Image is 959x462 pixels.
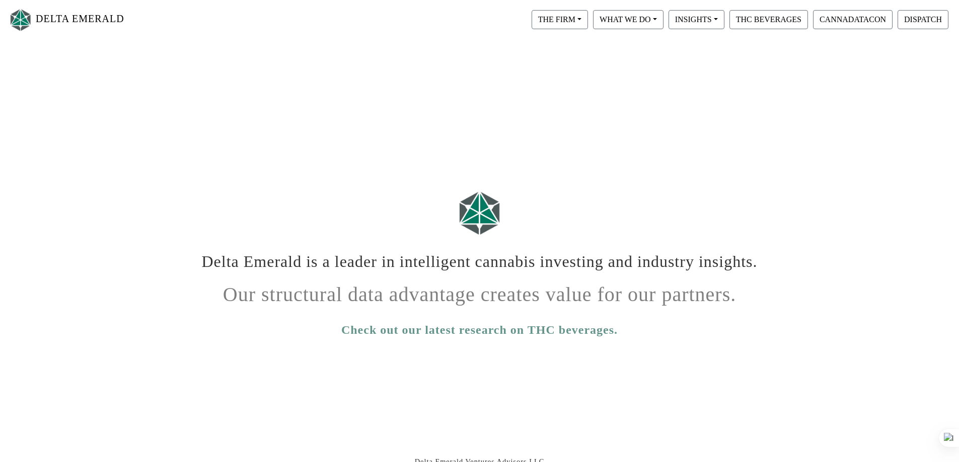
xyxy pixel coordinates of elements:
[810,15,895,23] a: CANNADATACON
[669,10,724,29] button: INSIGHTS
[813,10,893,29] button: CANNADATACON
[532,10,588,29] button: THE FIRM
[341,321,618,339] a: Check out our latest research on THC beverages.
[895,15,951,23] a: DISPATCH
[200,275,759,307] h1: Our structural data advantage creates value for our partners.
[729,10,808,29] button: THC BEVERAGES
[727,15,810,23] a: THC BEVERAGES
[200,244,759,271] h1: Delta Emerald is a leader in intelligent cannabis investing and industry insights.
[8,7,33,33] img: Logo
[898,10,948,29] button: DISPATCH
[593,10,663,29] button: WHAT WE DO
[8,4,124,36] a: DELTA EMERALD
[455,187,505,239] img: Logo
